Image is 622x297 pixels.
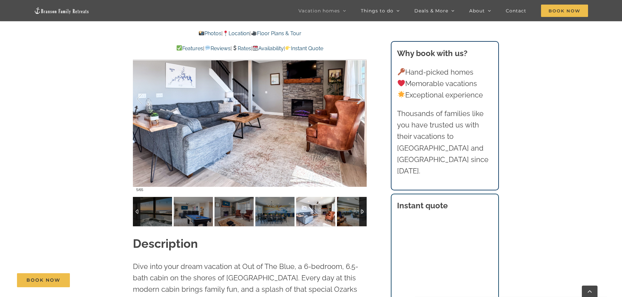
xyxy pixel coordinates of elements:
[215,197,254,226] img: Out-of-the-Blue-at-Table-Rock-Lake-3010-Edit-scaled.jpg-nggid042952-ngg0dyn-120x90-00f0w010c011r1...
[17,273,70,287] a: Book Now
[252,45,284,52] a: Availability
[232,45,237,51] img: 💲
[285,45,291,51] img: 👉
[397,108,492,177] p: Thousands of families like you have trusted us with their vacations to [GEOGRAPHIC_DATA] and [GEO...
[397,48,492,59] h3: Why book with us?
[174,197,213,226] img: Out-of-the-Blue-at-Table-Rock-Lake-3007-Edit-scaled.jpg-nggid042950-ngg0dyn-120x90-00f0w010c011r1...
[133,237,198,250] strong: Description
[133,29,367,38] p: | |
[232,45,251,52] a: Rates
[205,45,210,51] img: 💬
[251,31,257,36] img: 🎥
[414,8,448,13] span: Deals & More
[26,277,60,283] span: Book Now
[133,44,367,53] p: | | | |
[397,201,448,210] strong: Instant quote
[398,80,405,87] img: ❤️
[199,31,204,36] img: 📸
[397,67,492,101] p: Hand-picked homes Memorable vacations Exceptional experience
[253,45,258,51] img: 📆
[398,68,405,75] img: 🔑
[199,30,221,37] a: Photos
[298,8,340,13] span: Vacation homes
[133,197,172,226] img: Out-of-the-Blue-at-Table-Rock-Lake-Branson-Missouri-1311-Edit-scaled.jpg-nggid041686-ngg0dyn-120x...
[296,197,335,226] img: Out-of-the-Blue-at-Table-Rock-Lake-3009-scaled.jpg-nggid042963-ngg0dyn-120x90-00f0w010c011r110f11...
[285,45,323,52] a: Instant Quote
[176,45,203,52] a: Features
[223,30,249,37] a: Location
[337,197,376,226] img: 001-Out-of-the-Blue-vacation-home-rental-Branson-Family-Retreats-10080-scaled.jpg-nggid03333-ngg0...
[541,5,588,17] span: Book Now
[34,7,89,14] img: Branson Family Retreats Logo
[469,8,485,13] span: About
[177,45,182,51] img: ✅
[204,45,230,52] a: Reviews
[506,8,526,13] span: Contact
[361,8,393,13] span: Things to do
[398,91,405,98] img: 🌟
[251,30,301,37] a: Floor Plans & Tour
[223,31,228,36] img: 📍
[255,197,295,226] img: 003-Out-of-the-Blue-vacation-home-rental-Branson-Family-Retreats-10073-scaled.jpg-nggid03350-ngg0...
